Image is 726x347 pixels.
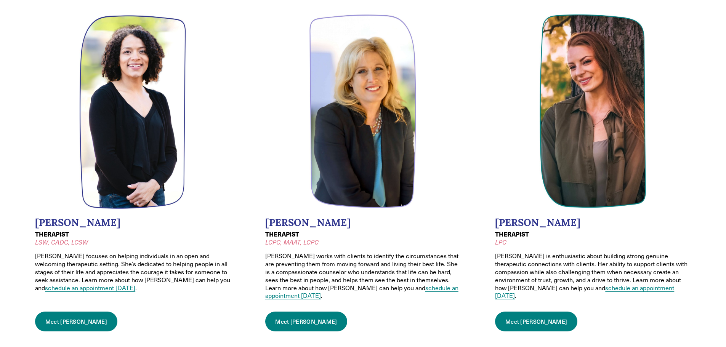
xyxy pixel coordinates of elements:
[35,312,117,331] a: Meet [PERSON_NAME]
[35,230,69,238] strong: THERAPIST
[35,238,88,246] em: LSW, CADC, LCSW
[539,14,647,209] img: Headshot of Hannah Anderson
[265,312,348,331] a: Meet [PERSON_NAME]
[495,284,674,300] a: schedule an appointment [DATE]
[265,217,461,229] h2: [PERSON_NAME]
[495,217,691,229] h2: [PERSON_NAME]
[265,238,319,246] em: LCPC, MAAT, LCPC
[265,252,461,300] p: [PERSON_NAME] works with clients to identify the circumstances that are preventing them from movi...
[79,14,187,209] img: Headshot of Lauren Mason, LSW, CADC, LCSW. Lauren is a therapist at Ivy Lane Counseling.
[495,312,577,331] a: Meet [PERSON_NAME]
[495,252,691,300] p: [PERSON_NAME] is enthusiastic about building strong genuine therapeutic connections with clients....
[35,217,231,229] h2: [PERSON_NAME]
[265,230,299,238] strong: THERAPIST
[35,252,231,292] p: [PERSON_NAME] focuses on helping individuals in an open and welcoming therapeutic setting. She’s ...
[495,238,506,246] em: LPC
[309,14,417,209] img: Headshot of Caroline Egbers, LCPC
[265,284,458,300] a: schedule an appointment [DATE]
[45,284,135,292] a: schedule an appointment [DATE]
[495,230,529,238] strong: THERAPIST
